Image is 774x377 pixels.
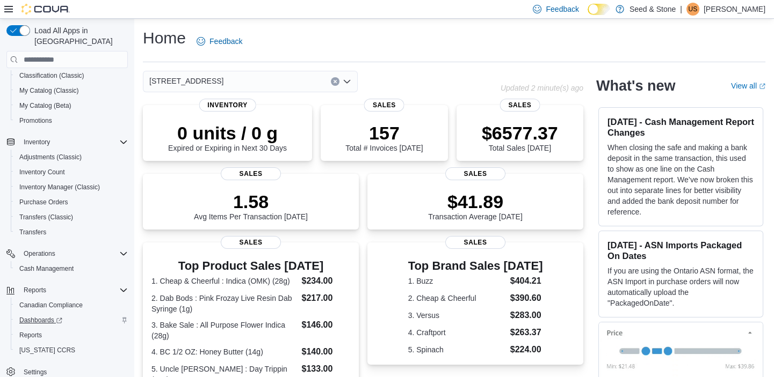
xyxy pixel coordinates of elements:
span: Feedback [546,4,578,14]
span: Settings [24,368,47,376]
dt: 2. Dab Bods : Pink Frozay Live Resin Dab Syringe (1g) [151,293,298,314]
p: 157 [345,122,423,144]
dd: $146.00 [302,319,351,331]
input: Dark Mode [588,4,610,15]
button: Reports [19,284,50,297]
span: Sales [500,99,540,112]
dd: $234.00 [302,275,351,287]
a: Cash Management [15,262,78,275]
span: Reports [19,284,128,297]
span: Purchase Orders [19,198,68,206]
button: Canadian Compliance [11,298,132,313]
p: | [680,3,682,16]
a: My Catalog (Classic) [15,84,83,97]
a: Transfers (Classic) [15,211,77,224]
span: My Catalog (Beta) [15,99,128,112]
button: Promotions [11,113,132,128]
dd: $390.60 [510,292,543,305]
button: Cash Management [11,261,132,276]
a: [US_STATE] CCRS [15,344,79,357]
h2: What's new [596,77,675,94]
button: Reports [11,328,132,343]
span: Sales [364,99,404,112]
button: Clear input [331,77,339,86]
button: Open list of options [343,77,351,86]
span: Cash Management [15,262,128,275]
button: Classification (Classic) [11,68,132,83]
dd: $263.37 [510,326,543,339]
a: Purchase Orders [15,196,73,209]
img: Cova [21,4,70,14]
dt: 4. Craftport [408,327,506,338]
h3: Top Product Sales [DATE] [151,260,350,272]
button: Operations [19,247,60,260]
svg: External link [759,83,765,90]
p: 1.58 [194,191,308,212]
a: Inventory Count [15,166,69,179]
dt: 1. Buzz [408,276,506,286]
div: Upminderjit Singh [686,3,699,16]
span: Inventory Manager (Classic) [15,181,128,194]
dd: $140.00 [302,345,351,358]
a: Canadian Compliance [15,299,87,312]
span: [US_STATE] CCRS [19,346,75,354]
span: Sales [445,167,505,180]
span: Inventory [19,136,128,149]
span: US [689,3,698,16]
p: [PERSON_NAME] [704,3,765,16]
a: My Catalog (Beta) [15,99,76,112]
div: Transaction Average [DATE] [428,191,523,221]
div: Total Sales [DATE] [482,122,558,152]
div: Avg Items Per Transaction [DATE] [194,191,308,221]
h3: Top Brand Sales [DATE] [408,260,543,272]
h3: [DATE] - Cash Management Report Changes [607,116,754,138]
span: Operations [19,247,128,260]
a: Promotions [15,114,56,127]
span: Inventory Count [19,168,65,176]
dd: $224.00 [510,343,543,356]
span: My Catalog (Classic) [15,84,128,97]
dt: 4. BC 1/2 OZ: Honey Butter (14g) [151,346,298,357]
a: Feedback [192,31,247,52]
span: Transfers (Classic) [15,211,128,224]
span: Reports [24,286,46,294]
span: Sales [221,167,281,180]
a: Reports [15,329,46,342]
button: Inventory [19,136,54,149]
span: Promotions [15,114,128,127]
a: Dashboards [15,314,67,327]
h1: Home [143,27,186,49]
div: Expired or Expiring in Next 30 Days [168,122,287,152]
dt: 2. Cheap & Cheerful [408,293,506,304]
p: $41.89 [428,191,523,212]
button: Purchase Orders [11,195,132,210]
span: My Catalog (Classic) [19,86,79,95]
span: [STREET_ADDRESS] [149,75,223,87]
button: Inventory Manager (Classic) [11,180,132,195]
span: Load All Apps in [GEOGRAPHIC_DATA] [30,25,128,47]
span: Operations [24,249,55,258]
button: [US_STATE] CCRS [11,343,132,358]
span: Inventory [24,138,50,146]
dt: 5. Spinach [408,344,506,355]
dt: 1. Cheap & Cheerful : Indica (OMK) (28g) [151,276,298,286]
p: When closing the safe and making a bank deposit in the same transaction, this used to show as one... [607,142,754,217]
span: Feedback [209,36,242,47]
span: Transfers [19,228,46,236]
span: Inventory Count [15,166,128,179]
dt: 3. Versus [408,310,506,321]
span: Transfers (Classic) [19,213,73,221]
dd: $404.21 [510,275,543,287]
a: Adjustments (Classic) [15,151,86,164]
span: Reports [19,331,42,339]
button: Inventory [2,135,132,150]
span: Dashboards [19,316,62,324]
span: Canadian Compliance [19,301,83,309]
span: Sales [445,236,505,249]
a: Inventory Manager (Classic) [15,181,104,194]
span: Canadian Compliance [15,299,128,312]
button: Reports [2,283,132,298]
button: Operations [2,246,132,261]
button: Transfers (Classic) [11,210,132,225]
dd: $283.00 [510,309,543,322]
